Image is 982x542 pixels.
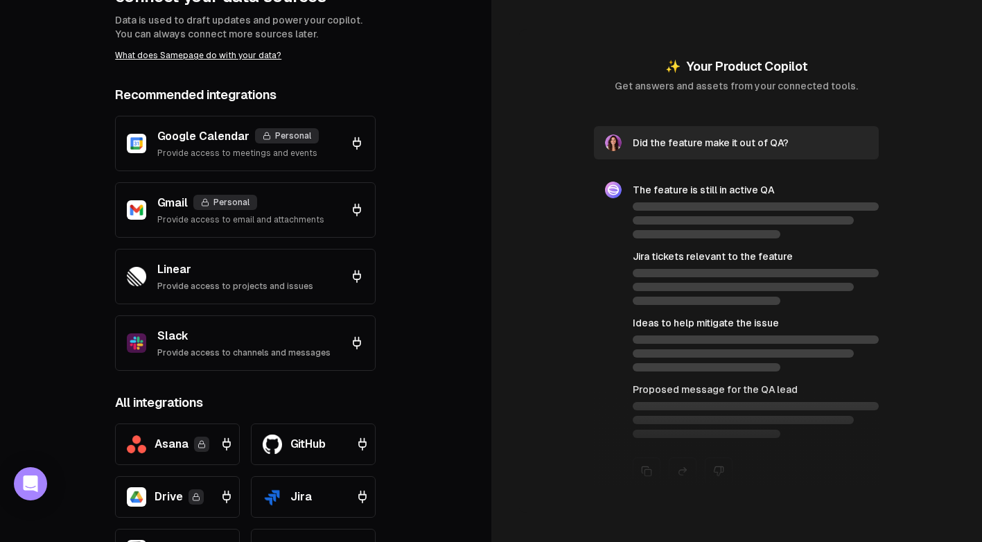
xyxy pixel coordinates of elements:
h4: Proposed message for the QA lead [633,383,879,396]
button: LinearLinearProvide access to projects and issues [115,249,376,304]
img: GitHub [263,435,282,453]
h4: Ideas to help mitigate the issue [633,316,879,330]
p: Provide access to meetings and events [157,148,319,159]
img: Google Drive [127,487,146,507]
p: Data is used to draft updates and power your copilot. You can always connect more sources later. [115,13,376,41]
p: Linear [157,261,313,278]
h4: The feature is still in active QA [633,183,879,197]
span: ✨ [665,59,681,73]
span: GitHub [290,436,326,453]
div: Personal [255,128,319,143]
a: What does Samepage do with your data? [115,51,281,60]
img: User avatar [605,134,622,151]
p: Provide access to projects and issues [157,281,313,292]
span: Jira [290,489,312,505]
img: Slack [127,333,146,353]
button: GmailGmailPersonalProvide access to email and attachments [115,182,376,238]
img: Linear [127,267,146,286]
h2: Your Product Copilot [615,57,858,76]
h4: Jira tickets relevant to the feature [633,250,879,263]
button: GitHubGitHub [251,423,376,465]
p: Provide access to channels and messages [157,347,331,358]
img: Google Calendar [127,134,146,153]
button: Google CalendarGoogle CalendarPersonalProvide access to meetings and events [115,116,376,171]
button: SlackSlackProvide access to channels and messages [115,315,376,371]
div: Open Intercom Messenger [14,467,47,500]
img: Samepage orb [605,182,622,198]
h2: Recommended integrations [115,85,376,105]
span: Gmail [157,196,188,209]
img: Asana [127,435,146,453]
img: Jira [263,487,282,507]
button: AsanaAsana [115,423,240,465]
p: Provide access to email and attachments [157,214,324,225]
img: Gmail [127,200,146,220]
span: Drive [155,489,183,505]
button: Google DriveDrive [115,476,240,518]
button: JiraJira [251,476,376,518]
p: Slack [157,328,331,344]
span: Did the feature make it out of QA? [633,136,789,150]
p: Get answers and assets from your connected tools. [615,79,858,93]
div: Personal [193,195,257,210]
span: Asana [155,436,188,453]
h2: All integrations [115,393,376,412]
span: Google Calendar [157,130,249,143]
